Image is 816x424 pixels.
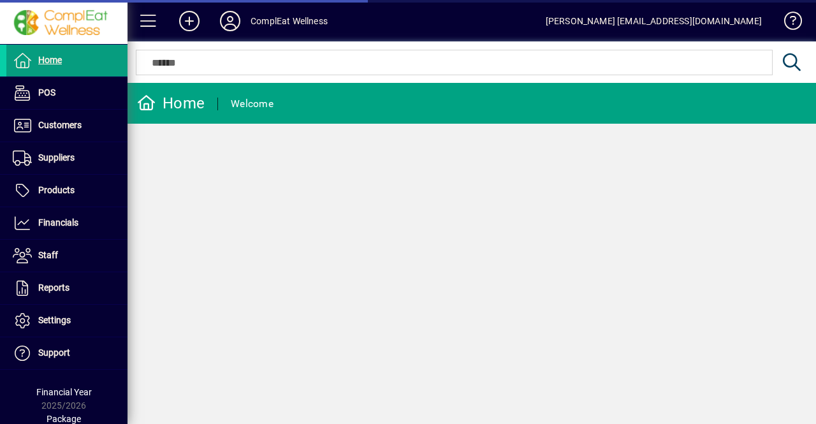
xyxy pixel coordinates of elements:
[38,120,82,130] span: Customers
[210,10,251,33] button: Profile
[6,272,127,304] a: Reports
[38,282,69,293] span: Reports
[38,185,75,195] span: Products
[169,10,210,33] button: Add
[36,387,92,397] span: Financial Year
[137,93,205,113] div: Home
[6,175,127,207] a: Products
[251,11,328,31] div: ComplEat Wellness
[6,110,127,142] a: Customers
[231,94,273,114] div: Welcome
[6,142,127,174] a: Suppliers
[6,207,127,239] a: Financials
[6,337,127,369] a: Support
[47,414,81,424] span: Package
[38,55,62,65] span: Home
[6,240,127,272] a: Staff
[38,87,55,98] span: POS
[775,3,800,44] a: Knowledge Base
[38,152,75,163] span: Suppliers
[38,347,70,358] span: Support
[38,217,78,228] span: Financials
[6,305,127,337] a: Settings
[38,250,58,260] span: Staff
[546,11,762,31] div: [PERSON_NAME] [EMAIL_ADDRESS][DOMAIN_NAME]
[6,77,127,109] a: POS
[38,315,71,325] span: Settings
